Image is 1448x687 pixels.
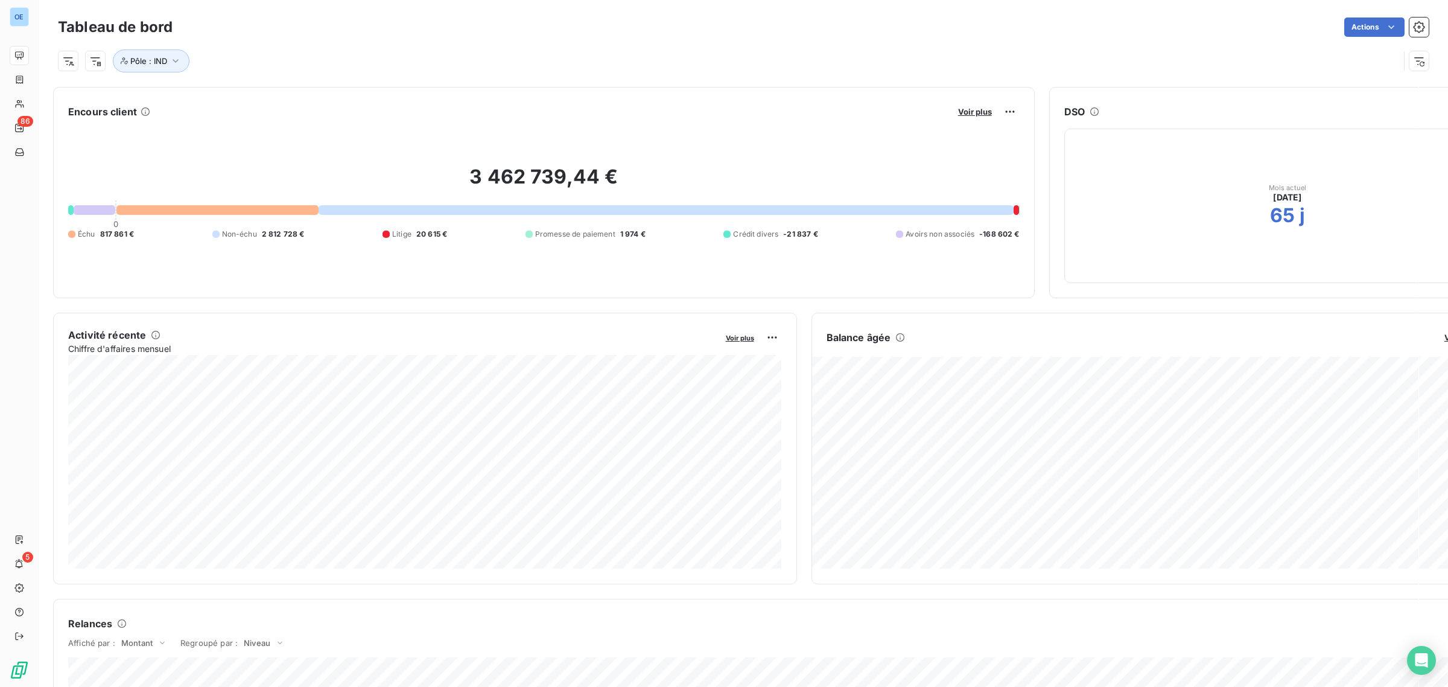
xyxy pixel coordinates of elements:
[726,334,754,342] span: Voir plus
[1300,203,1305,228] h2: j
[1269,184,1307,191] span: Mois actuel
[68,165,1020,201] h2: 3 462 739,44 €
[1344,18,1405,37] button: Actions
[113,219,118,229] span: 0
[180,638,238,648] span: Regroupé par :
[722,332,758,343] button: Voir plus
[958,107,992,117] span: Voir plus
[113,50,189,72] button: Pôle : IND
[78,229,95,240] span: Échu
[979,229,1020,240] span: -168 602 €
[10,660,29,680] img: Logo LeanPay
[130,56,167,66] span: Pôle : IND
[68,328,146,342] h6: Activité récente
[1273,191,1301,203] span: [DATE]
[222,229,257,240] span: Non-échu
[68,638,115,648] span: Affiché par :
[68,342,717,355] span: Chiffre d'affaires mensuel
[58,16,173,38] h3: Tableau de bord
[68,616,112,631] h6: Relances
[100,229,134,240] span: 817 861 €
[535,229,615,240] span: Promesse de paiement
[392,229,411,240] span: Litige
[906,229,974,240] span: Avoirs non associés
[620,229,646,240] span: 1 974 €
[783,229,818,240] span: -21 837 €
[1064,104,1085,119] h6: DSO
[244,638,270,648] span: Niveau
[416,229,447,240] span: 20 615 €
[68,104,137,119] h6: Encours client
[954,106,996,117] button: Voir plus
[1270,203,1295,228] h2: 65
[262,229,305,240] span: 2 812 728 €
[733,229,778,240] span: Crédit divers
[121,638,153,648] span: Montant
[22,552,33,563] span: 5
[10,7,29,27] div: OE
[17,116,33,127] span: 86
[1407,646,1436,675] div: Open Intercom Messenger
[827,330,891,345] h6: Balance âgée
